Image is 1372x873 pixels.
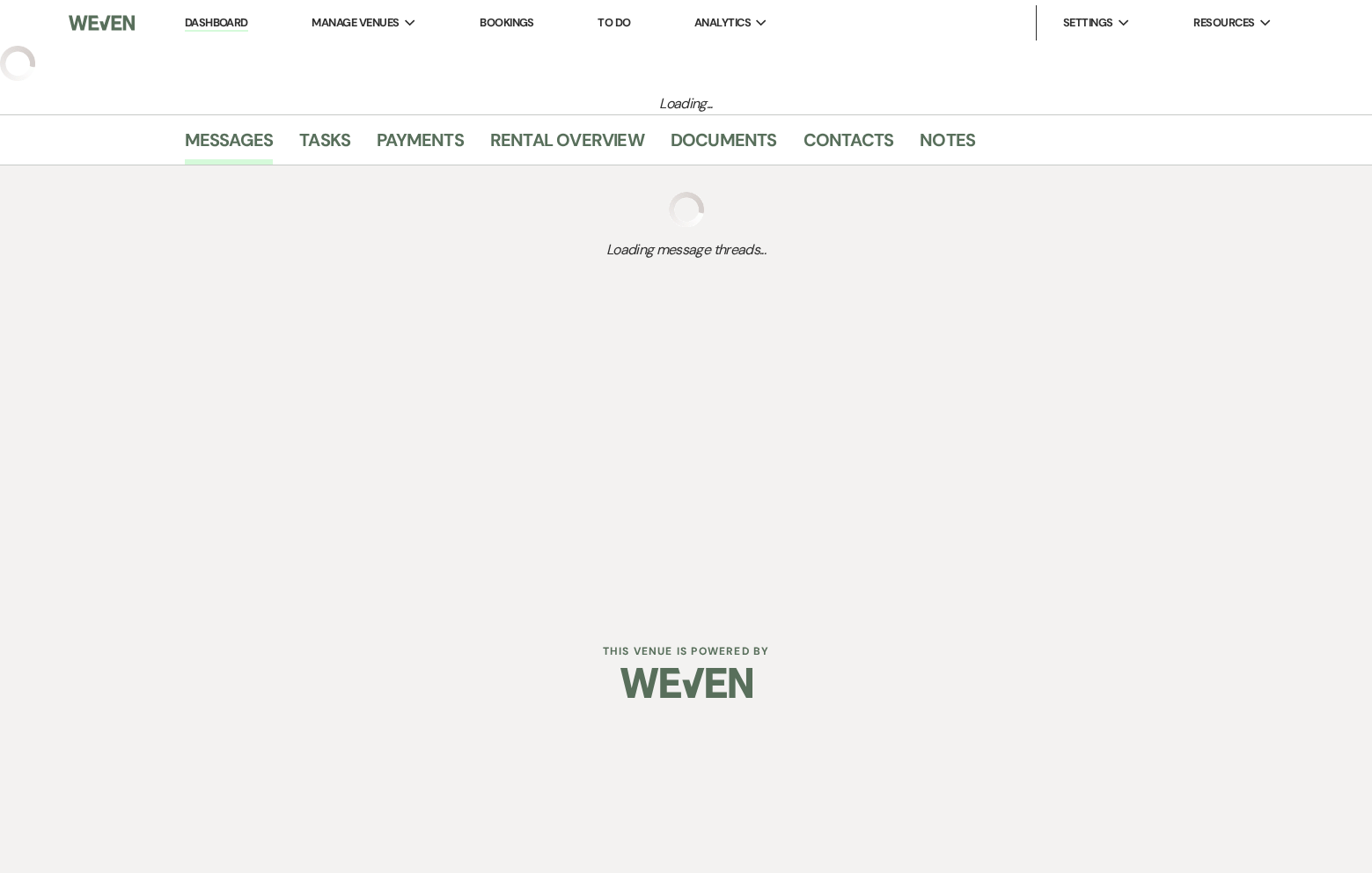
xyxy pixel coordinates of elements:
a: Messages [185,126,274,165]
span: Manage Venues [312,14,399,32]
a: Contacts [803,126,894,165]
span: Loading message threads... [185,239,1188,260]
span: Analytics [694,14,751,32]
a: Dashboard [185,15,248,32]
span: Resources [1193,14,1254,32]
img: loading spinner [669,192,704,227]
a: To Do [598,15,630,30]
a: Tasks [299,126,350,165]
a: Rental Overview [490,126,644,165]
img: Weven Logo [69,4,135,41]
a: Payments [377,126,464,165]
img: Weven Logo [620,652,752,714]
a: Notes [920,126,975,165]
a: Documents [671,126,777,165]
a: Bookings [480,15,534,30]
span: Settings [1063,14,1113,32]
